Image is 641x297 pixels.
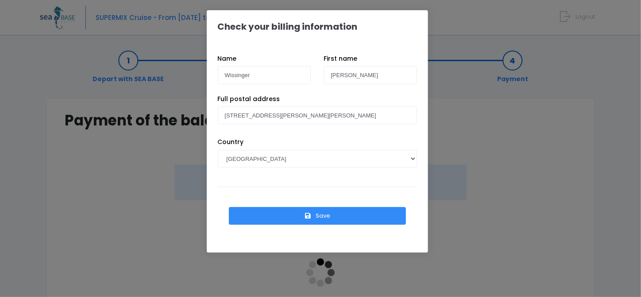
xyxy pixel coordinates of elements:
[218,20,358,33] font: Check your billing information
[316,211,330,220] font: Save
[218,54,237,63] font: Name
[229,207,406,225] button: Save
[218,137,244,146] font: Country
[324,54,358,63] font: First name
[218,94,280,103] font: Full postal address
